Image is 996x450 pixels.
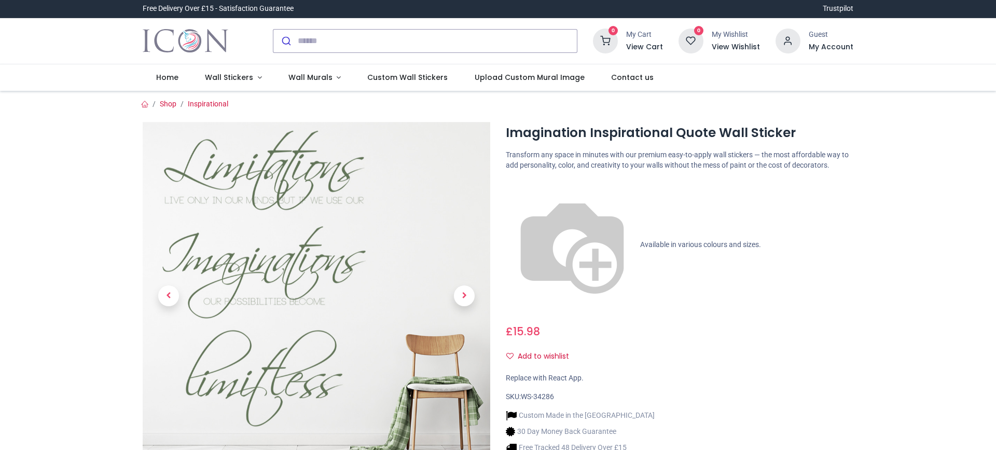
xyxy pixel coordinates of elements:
[205,72,253,83] span: Wall Stickers
[694,26,704,36] sup: 0
[143,174,195,417] a: Previous
[626,30,663,40] div: My Cart
[809,30,853,40] div: Guest
[506,348,578,365] button: Add to wishlistAdd to wishlist
[513,324,540,339] span: 15.98
[275,64,354,91] a: Wall Murals
[506,179,639,311] img: color-wheel.png
[506,373,853,384] div: Replace with React App.
[823,4,853,14] a: Trustpilot
[506,392,853,402] div: SKU:
[506,324,540,339] span: £
[188,100,228,108] a: Inspirational
[506,150,853,170] p: Transform any space in minutes with our premium easy-to-apply wall stickers — the most affordable...
[454,285,475,306] span: Next
[593,36,618,44] a: 0
[626,42,663,52] a: View Cart
[506,124,853,142] h1: Imagination Inspirational Quote Wall Sticker
[809,42,853,52] a: My Account
[367,72,448,83] span: Custom Wall Stickers
[143,4,294,14] div: Free Delivery Over £15 - Satisfaction Guarantee
[506,410,655,421] li: Custom Made in the [GEOGRAPHIC_DATA]
[521,392,554,401] span: WS-34286
[640,240,761,249] span: Available in various colours and sizes.
[712,42,760,52] a: View Wishlist
[156,72,178,83] span: Home
[438,174,490,417] a: Next
[288,72,333,83] span: Wall Murals
[160,100,176,108] a: Shop
[475,72,585,83] span: Upload Custom Mural Image
[191,64,275,91] a: Wall Stickers
[712,30,760,40] div: My Wishlist
[158,285,179,306] span: Previous
[273,30,298,52] button: Submit
[679,36,703,44] a: 0
[608,26,618,36] sup: 0
[611,72,654,83] span: Contact us
[506,352,514,360] i: Add to wishlist
[143,26,228,56] img: Icon Wall Stickers
[143,26,228,56] a: Logo of Icon Wall Stickers
[506,426,655,437] li: 30 Day Money Back Guarantee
